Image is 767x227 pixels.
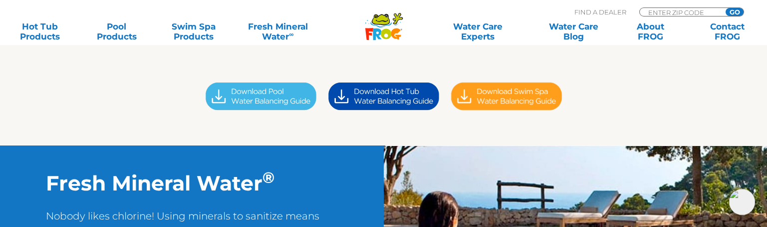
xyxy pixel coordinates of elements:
a: Fresh MineralWater∞ [241,21,315,41]
sup: ∞ [289,30,293,38]
a: PoolProducts [87,21,147,41]
a: Water CareExperts [429,21,526,41]
img: Download Button POOL [200,79,322,113]
img: Download Button (Hot Tub) [322,79,445,113]
a: AboutFROG [620,21,680,41]
a: Water CareBlog [543,21,603,41]
a: ContactFROG [697,21,757,41]
a: Swim SpaProducts [164,21,224,41]
a: Hot TubProducts [10,21,70,41]
img: openIcon [729,189,755,215]
input: GO [726,8,744,16]
p: Find A Dealer [574,7,626,16]
img: Download Button (Swim Spa) [445,79,568,113]
input: Zip Code Form [647,8,715,16]
h2: Fresh Mineral Water [46,170,337,195]
sup: ® [262,168,274,187]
